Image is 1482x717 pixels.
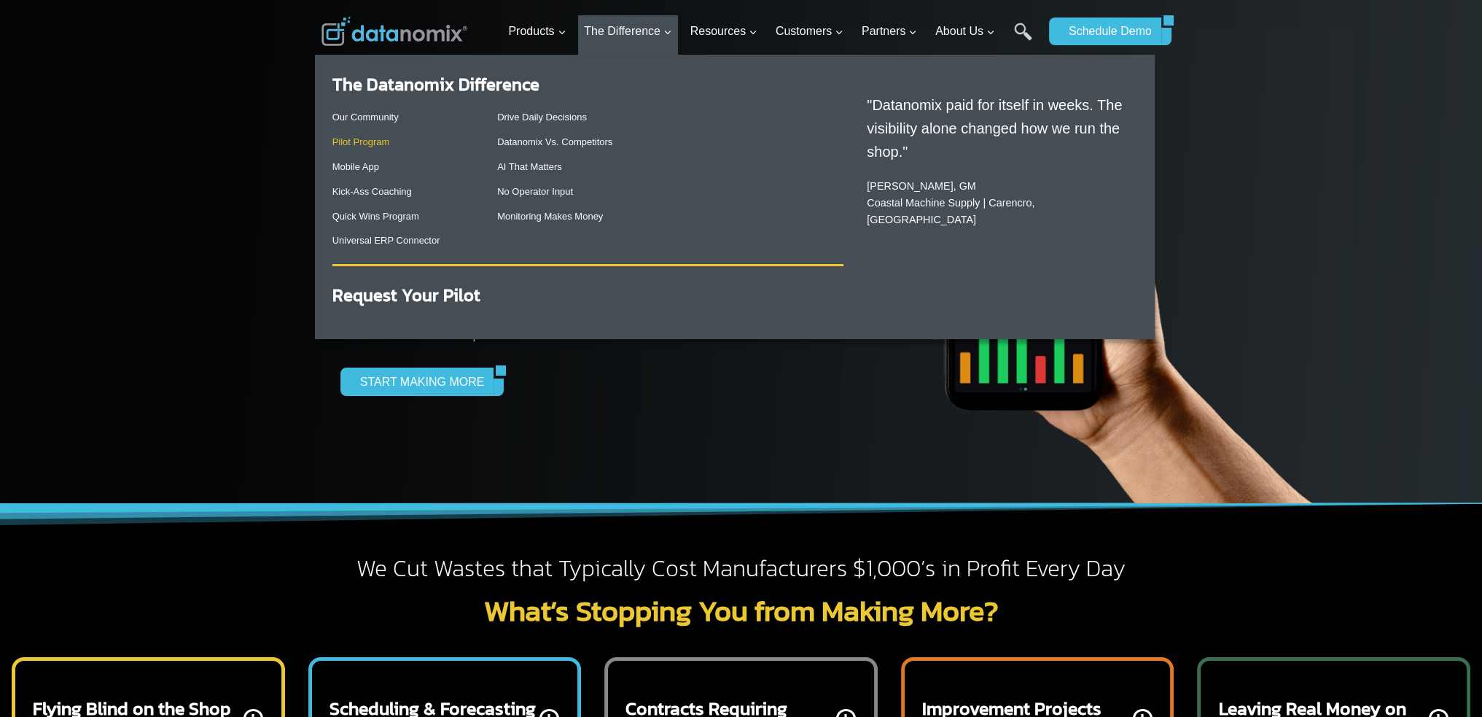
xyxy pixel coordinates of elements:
a: Quick Wins Program [332,211,419,222]
span: Resources [690,22,757,41]
p: "Datanomix paid for itself in weeks. The visibility alone changed how we run the shop." [867,93,1129,163]
a: Make More [592,320,671,345]
span: Products [508,22,566,41]
h2: We Cut Wastes that Typically Cost Manufacturers $1,000’s in Profit Every Day [321,554,1161,584]
a: [PERSON_NAME] [867,180,953,192]
a: Drive Daily Decisions [497,112,587,123]
p: , GM Coastal Machine Supply | Carencro, [GEOGRAPHIC_DATA] [867,178,1129,228]
iframe: Popup CTA [7,459,241,710]
img: Datanomix [321,17,467,46]
span: State/Region [328,180,384,193]
span: About Us [935,22,995,41]
a: Monitoring Makes Money [497,211,603,222]
span: Customers [776,22,843,41]
a: Kick-Ass Coaching [332,186,412,197]
a: Datanomix Vs. Competitors [497,136,612,147]
h2: What’s Stopping You from Making More? [321,596,1161,625]
span: Last Name [328,1,375,14]
a: Mobile App [332,161,379,172]
a: Pilot Program [332,136,390,147]
a: The Datanomix Difference [332,71,539,97]
span: Phone number [328,61,394,74]
a: Our Community [332,112,399,123]
a: Privacy Policy [198,325,246,336]
span: The Difference [584,22,672,41]
a: AI That Matters [497,161,562,172]
a: START MAKING MORE [340,368,494,395]
span: Partners [862,22,917,41]
a: Terms [163,325,185,336]
a: Schedule Demo [1049,18,1161,45]
a: Request Your Pilot [332,282,480,308]
a: No Operator Input [497,186,573,197]
a: Search [1014,23,1032,55]
nav: Primary Navigation [502,8,1042,55]
a: Universal ERP Connector [332,235,440,246]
